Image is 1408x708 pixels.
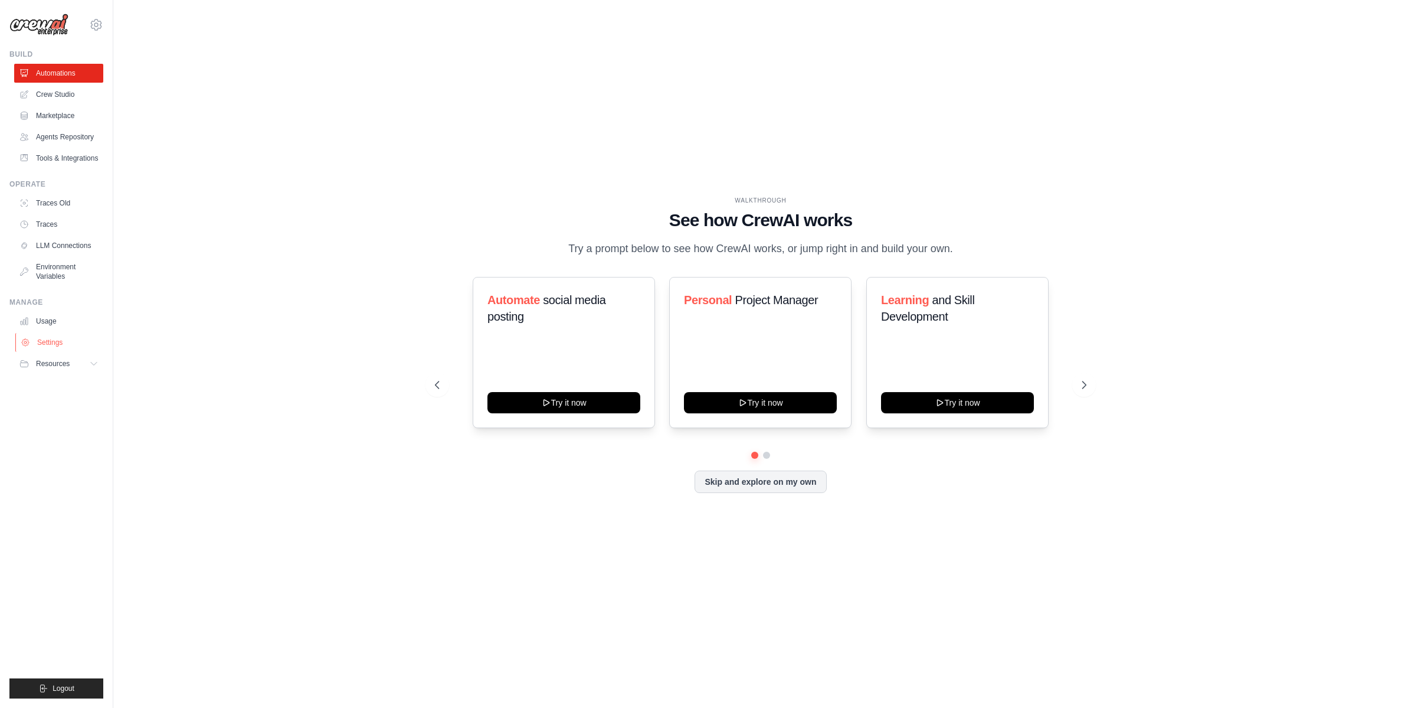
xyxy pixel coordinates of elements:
[735,293,818,306] span: Project Manager
[14,128,103,146] a: Agents Repository
[14,106,103,125] a: Marketplace
[487,293,540,306] span: Automate
[14,64,103,83] a: Automations
[14,85,103,104] a: Crew Studio
[9,678,103,699] button: Logout
[684,392,837,413] button: Try it now
[14,149,103,168] a: Tools & Integrations
[14,312,103,331] a: Usage
[562,240,959,257] p: Try a prompt below to see how CrewAI works, or jump right in and build your own.
[36,359,70,368] span: Resources
[9,298,103,307] div: Manage
[53,684,74,693] span: Logout
[435,196,1086,205] div: WALKTHROUGH
[14,354,103,373] button: Resources
[487,293,606,323] span: social media posting
[14,194,103,213] a: Traces Old
[9,50,103,59] div: Build
[487,392,640,413] button: Try it now
[684,293,732,306] span: Personal
[14,236,103,255] a: LLM Connections
[1349,651,1408,708] iframe: Chat Widget
[695,471,826,493] button: Skip and explore on my own
[9,14,68,36] img: Logo
[15,333,104,352] a: Settings
[9,180,103,189] div: Operate
[14,215,103,234] a: Traces
[881,293,974,323] span: and Skill Development
[14,257,103,286] a: Environment Variables
[881,392,1034,413] button: Try it now
[435,210,1086,231] h1: See how CrewAI works
[881,293,929,306] span: Learning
